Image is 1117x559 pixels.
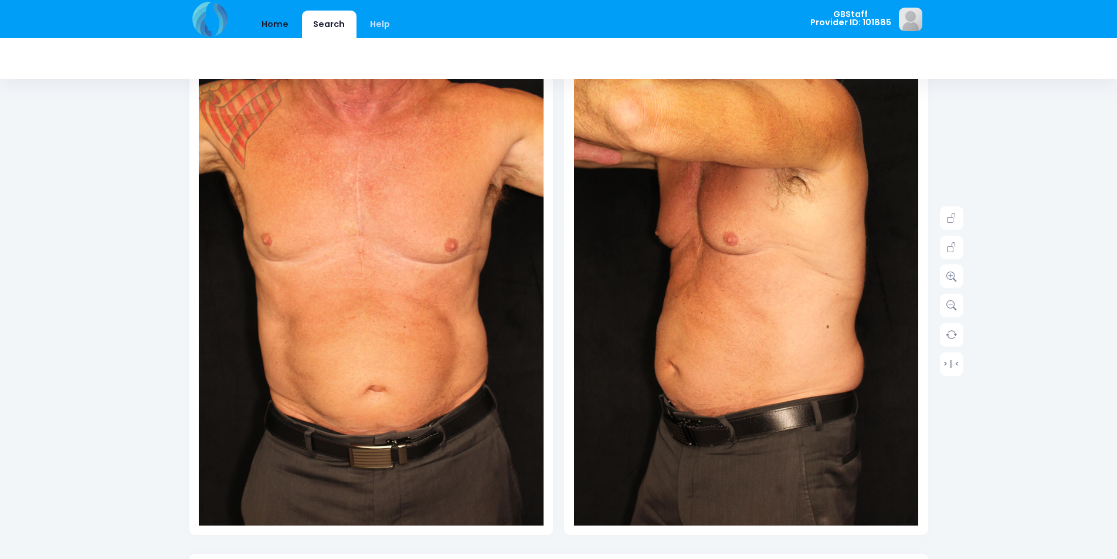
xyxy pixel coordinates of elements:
[810,10,891,27] span: GBStaff Provider ID: 101885
[302,11,357,38] a: Search
[250,11,300,38] a: Home
[940,352,963,375] a: > | <
[358,11,401,38] a: Help
[899,8,922,31] img: image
